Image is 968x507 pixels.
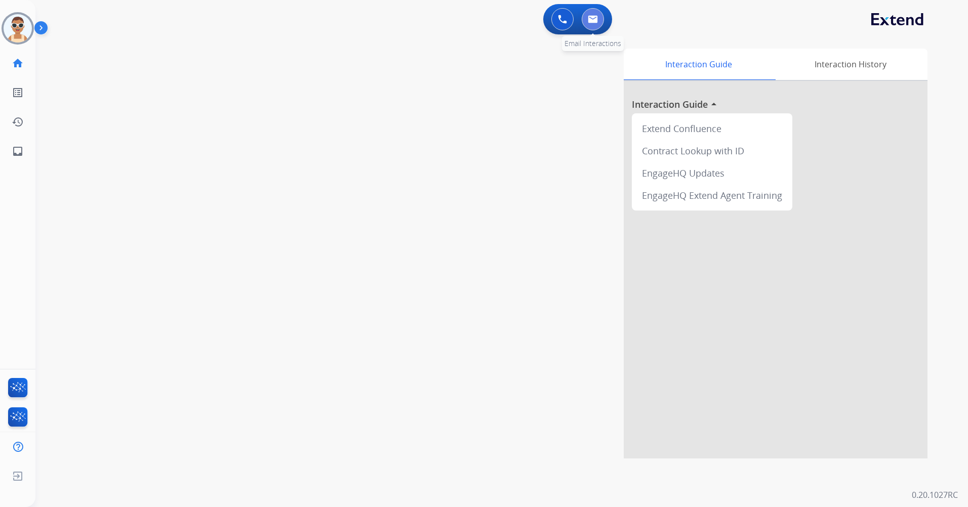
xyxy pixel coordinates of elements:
[636,140,788,162] div: Contract Lookup with ID
[12,57,24,69] mat-icon: home
[12,87,24,99] mat-icon: list_alt
[636,184,788,206] div: EngageHQ Extend Agent Training
[12,116,24,128] mat-icon: history
[12,145,24,157] mat-icon: inbox
[636,117,788,140] div: Extend Confluence
[4,14,32,43] img: avatar
[564,38,621,48] span: Email Interactions
[773,49,927,80] div: Interaction History
[636,162,788,184] div: EngageHQ Updates
[912,489,958,501] p: 0.20.1027RC
[624,49,773,80] div: Interaction Guide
